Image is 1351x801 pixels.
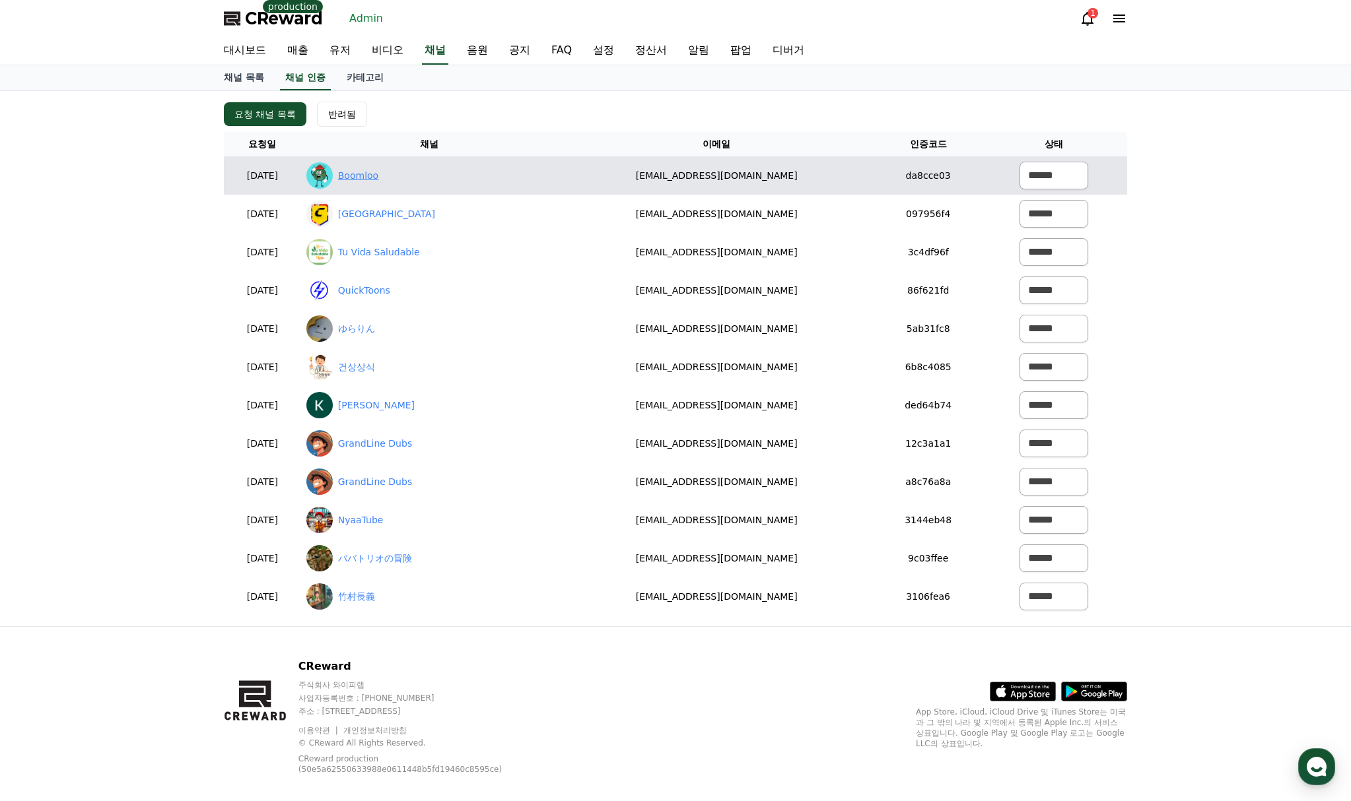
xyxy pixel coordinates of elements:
[298,726,340,735] a: 이용약관
[558,271,876,309] td: [EMAIL_ADDRESS][DOMAIN_NAME]
[121,439,137,449] span: 대화
[558,424,876,463] td: [EMAIL_ADDRESS][DOMAIN_NAME]
[338,513,384,527] a: NyaaTube
[229,245,296,259] p: [DATE]
[4,418,87,451] a: 홈
[224,102,306,126] button: 요청 채널 목록
[204,438,220,449] span: 설정
[298,753,510,775] p: CReward production (50e5a62550633988e0611448b5fd19460c8595ce)
[306,162,333,189] img: Boomloo
[558,539,876,577] td: [EMAIL_ADDRESS][DOMAIN_NAME]
[229,360,296,374] p: [DATE]
[306,201,333,227] img: Daiki Museum
[558,577,876,616] td: [EMAIL_ADDRESS][DOMAIN_NAME]
[338,284,390,298] a: QuickToons
[343,726,407,735] a: 개인정보처리방침
[306,545,333,571] img: ババトリオの冒険
[298,680,530,690] p: 주식회사 와이피랩
[87,418,170,451] a: 대화
[306,277,333,304] img: QuickToons
[229,475,296,489] p: [DATE]
[916,707,1127,749] p: App Store, iCloud, iCloud Drive 및 iTunes Store는 미국과 그 밖의 나라 및 지역에서 등록된 Apple Inc.의 서비스 상표입니다. Goo...
[876,463,981,501] td: a8c76a8a
[306,315,333,342] img: ゆらりん
[338,399,415,412] a: [PERSON_NAME]
[558,132,876,156] th: 이메일
[876,156,981,195] td: da8cce03
[229,284,296,298] p: [DATE]
[306,239,333,265] img: Tu Vida Saludable
[558,463,876,501] td: [EMAIL_ADDRESS][DOMAIN_NAME]
[280,65,331,90] a: 채널 인증
[229,552,296,565] p: [DATE]
[298,706,530,717] p: 주소 : [STREET_ADDRESS]
[344,8,388,29] a: Admin
[306,468,333,495] img: GrandLine Dubs
[224,8,323,29] a: CReward
[876,348,981,386] td: 6b8c4085
[338,245,420,259] a: Tu Vida Saludable
[306,507,333,533] img: NyaaTube
[499,37,541,65] a: 공지
[319,37,361,65] a: 유저
[317,102,367,127] button: 반려됨
[338,590,375,604] a: 竹村長義
[229,590,296,604] p: [DATE]
[338,322,375,336] a: ゆらりん
[876,233,981,271] td: 3c4df96f
[541,37,582,65] a: FAQ
[338,360,375,374] a: 건상상식
[298,738,530,748] p: © CReward All Rights Reserved.
[876,501,981,539] td: 3144eb48
[338,207,435,221] a: [GEOGRAPHIC_DATA]
[625,37,677,65] a: 정산서
[229,207,296,221] p: [DATE]
[328,108,356,121] div: 반려됨
[229,169,296,183] p: [DATE]
[981,132,1127,156] th: 상태
[876,195,981,233] td: 097956f4
[558,386,876,424] td: [EMAIL_ADDRESS][DOMAIN_NAME]
[224,132,301,156] th: 요청일
[213,37,277,65] a: 대시보드
[277,37,319,65] a: 매출
[422,37,448,65] a: 채널
[338,437,412,451] a: GrandLine Dubs
[336,65,394,90] a: 카테고리
[306,430,333,457] img: GrandLine Dubs
[558,195,876,233] td: [EMAIL_ADDRESS][DOMAIN_NAME]
[301,132,558,156] th: 채널
[1080,11,1095,26] a: 1
[876,539,981,577] td: 9c03ffee
[361,37,414,65] a: 비디오
[213,65,275,90] a: 채널 목록
[876,309,981,348] td: 5ab31fc8
[1088,8,1098,18] div: 1
[229,437,296,451] p: [DATE]
[558,501,876,539] td: [EMAIL_ADDRESS][DOMAIN_NAME]
[338,169,378,183] a: Boomloo
[876,577,981,616] td: 3106fea6
[558,156,876,195] td: [EMAIL_ADDRESS][DOMAIN_NAME]
[677,37,720,65] a: 알림
[229,399,296,412] p: [DATE]
[876,424,981,463] td: 12c3a1a1
[876,271,981,309] td: 86f621fd
[229,322,296,336] p: [DATE]
[720,37,762,65] a: 팝업
[234,108,296,121] div: 요청 채널 목록
[298,693,530,703] p: 사업자등록번호 : [PHONE_NUMBER]
[558,233,876,271] td: [EMAIL_ADDRESS][DOMAIN_NAME]
[245,8,323,29] span: CReward
[229,513,296,527] p: [DATE]
[338,475,412,489] a: GrandLine Dubs
[42,438,50,449] span: 홈
[876,132,981,156] th: 인증코드
[558,348,876,386] td: [EMAIL_ADDRESS][DOMAIN_NAME]
[306,392,333,418] img: Kingkran Koprasert
[298,658,530,674] p: CReward
[558,309,876,348] td: [EMAIL_ADDRESS][DOMAIN_NAME]
[876,386,981,424] td: ded64b74
[306,354,333,380] img: 건상상식
[338,552,412,565] a: ババトリオの冒険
